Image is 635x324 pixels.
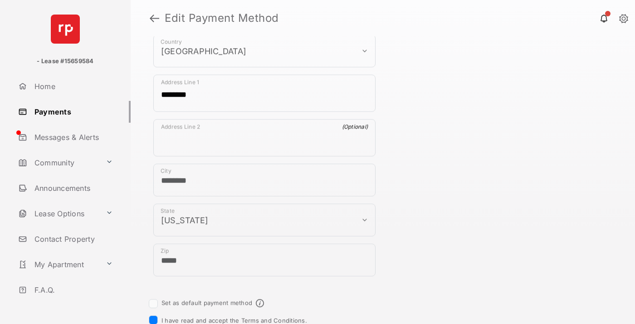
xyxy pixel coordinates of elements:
[15,254,102,275] a: My Apartment
[256,299,264,307] span: Default payment method info
[37,57,93,66] p: - Lease #15659584
[15,75,131,97] a: Home
[165,13,279,24] strong: Edit Payment Method
[15,152,102,174] a: Community
[15,228,131,250] a: Contact Property
[153,35,376,67] div: payment_method_screening[postal_addresses][country]
[161,299,252,306] label: Set as default payment method
[15,279,131,301] a: F.A.Q.
[15,126,131,148] a: Messages & Alerts
[153,119,376,156] div: payment_method_screening[postal_addresses][addressLine2]
[153,164,376,196] div: payment_method_screening[postal_addresses][locality]
[15,101,131,123] a: Payments
[15,177,131,199] a: Announcements
[153,204,376,236] div: payment_method_screening[postal_addresses][administrativeArea]
[153,244,376,276] div: payment_method_screening[postal_addresses][postalCode]
[153,75,376,112] div: payment_method_screening[postal_addresses][addressLine1]
[15,203,102,224] a: Lease Options
[51,15,80,44] img: svg+xml;base64,PHN2ZyB4bWxucz0iaHR0cDovL3d3dy53My5vcmcvMjAwMC9zdmciIHdpZHRoPSI2NCIgaGVpZ2h0PSI2NC...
